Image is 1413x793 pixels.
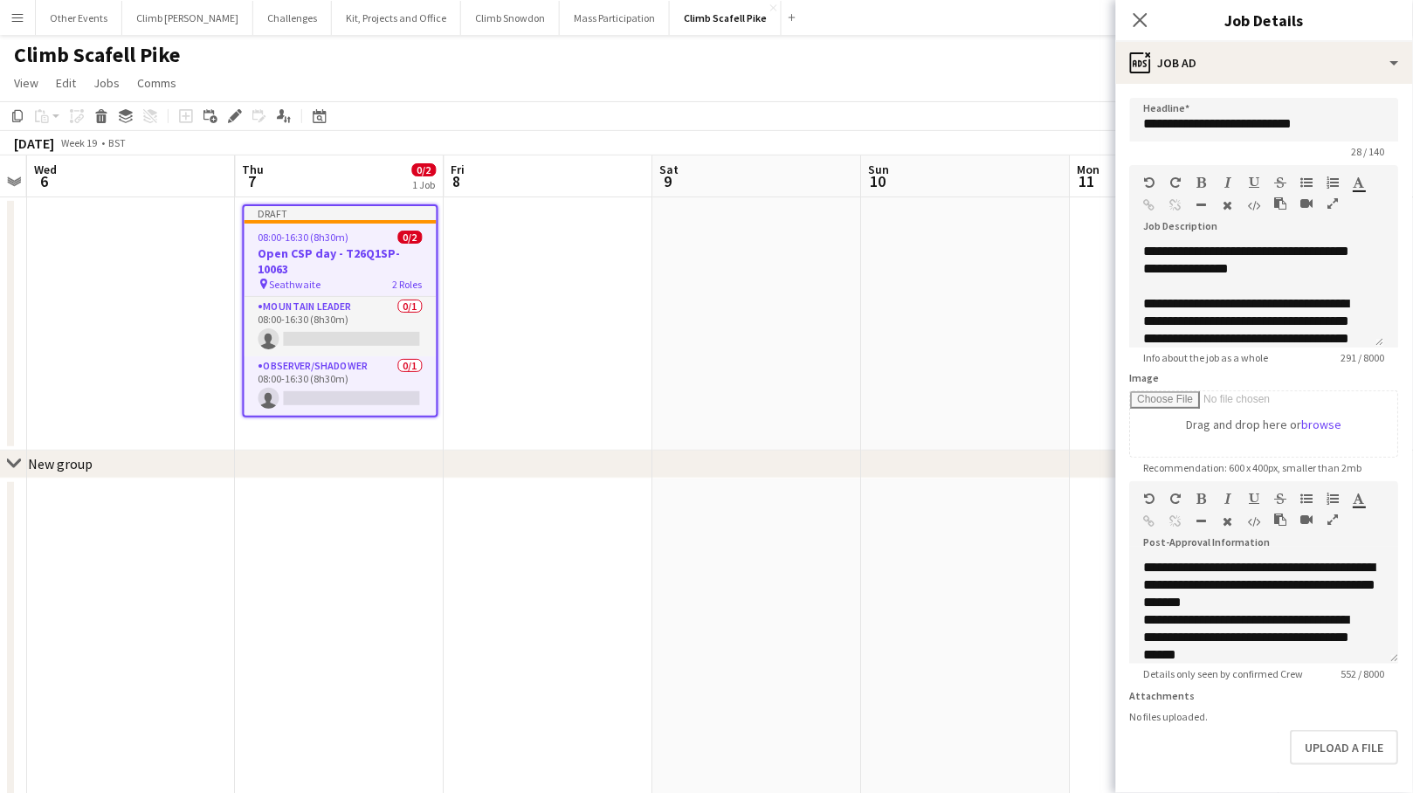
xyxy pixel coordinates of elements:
[243,162,265,177] span: Thu
[412,163,437,176] span: 0/2
[34,162,57,177] span: Wed
[1327,176,1340,190] button: Ordered List
[660,162,679,177] span: Sat
[1196,176,1209,190] button: Bold
[243,204,438,417] app-job-card: Draft08:00-16:30 (8h30m)0/2Open CSP day - T26Q1SP-10063 Seathwaite2 RolesMountain Leader0/108:00-...
[108,136,126,149] div: BST
[1196,198,1209,212] button: Horizontal Line
[240,171,265,191] span: 7
[1327,351,1399,364] span: 291 / 8000
[1327,197,1340,210] button: Fullscreen
[869,162,890,177] span: Sun
[245,356,437,416] app-card-role: Observer/Shadower0/108:00-16:30 (8h30m)
[451,162,465,177] span: Fri
[93,75,120,91] span: Jobs
[137,75,176,91] span: Comms
[1130,667,1318,680] span: Details only seen by confirmed Crew
[1301,197,1313,210] button: Insert video
[1291,730,1399,765] button: Upload a file
[1301,513,1313,527] button: Insert video
[14,42,180,68] h1: Climb Scafell Pike
[1249,492,1261,506] button: Underline
[14,134,54,152] div: [DATE]
[1116,9,1413,31] h3: Job Details
[1144,176,1156,190] button: Undo
[31,171,57,191] span: 6
[461,1,560,35] button: Climb Snowdon
[1130,710,1399,723] div: No files uploaded.
[1301,176,1313,190] button: Unordered List
[28,455,93,472] div: New group
[130,72,183,94] a: Comms
[1354,492,1366,506] button: Text Color
[253,1,332,35] button: Challenges
[1223,514,1235,528] button: Clear Formatting
[1196,514,1209,528] button: Horizontal Line
[7,72,45,94] a: View
[1130,351,1283,364] span: Info about the job as a whole
[1075,171,1100,191] span: 11
[56,75,76,91] span: Edit
[1327,513,1340,527] button: Fullscreen
[1078,162,1100,177] span: Mon
[245,245,437,277] h3: Open CSP day - T26Q1SP-10063
[258,231,349,244] span: 08:00-16:30 (8h30m)
[1354,176,1366,190] button: Text Color
[1275,197,1287,210] button: Paste as plain text
[1223,198,1235,212] button: Clear Formatting
[1170,176,1182,190] button: Redo
[1275,492,1287,506] button: Strikethrough
[1275,513,1287,527] button: Paste as plain text
[1249,198,1261,212] button: HTML Code
[1338,145,1399,158] span: 28 / 140
[1144,492,1156,506] button: Undo
[1301,492,1313,506] button: Unordered List
[1223,176,1235,190] button: Italic
[1249,176,1261,190] button: Underline
[58,136,101,149] span: Week 19
[670,1,782,35] button: Climb Scafell Pike
[245,297,437,356] app-card-role: Mountain Leader0/108:00-16:30 (8h30m)
[1196,492,1209,506] button: Bold
[122,1,253,35] button: Climb [PERSON_NAME]
[1223,492,1235,506] button: Italic
[393,278,423,291] span: 2 Roles
[14,75,38,91] span: View
[1130,461,1376,474] span: Recommendation: 600 x 400px, smaller than 2mb
[245,206,437,220] div: Draft
[1116,42,1413,84] div: Job Ad
[1327,667,1399,680] span: 552 / 8000
[398,231,423,244] span: 0/2
[1327,492,1340,506] button: Ordered List
[413,178,436,191] div: 1 Job
[1249,514,1261,528] button: HTML Code
[658,171,679,191] span: 9
[449,171,465,191] span: 8
[332,1,461,35] button: Kit, Projects and Office
[1275,176,1287,190] button: Strikethrough
[866,171,890,191] span: 10
[560,1,670,35] button: Mass Participation
[1170,492,1182,506] button: Redo
[270,278,321,291] span: Seathwaite
[49,72,83,94] a: Edit
[36,1,122,35] button: Other Events
[86,72,127,94] a: Jobs
[1130,689,1196,702] label: Attachments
